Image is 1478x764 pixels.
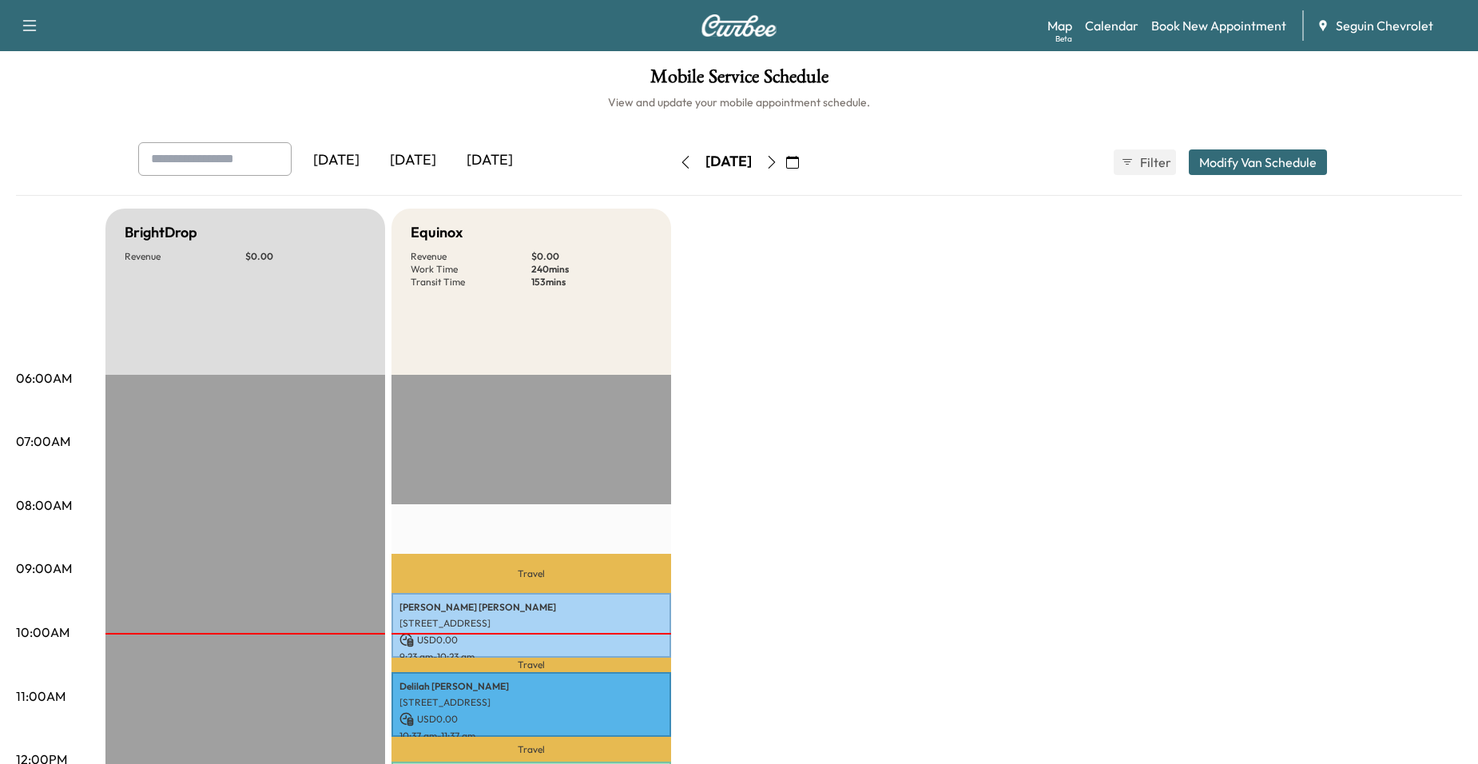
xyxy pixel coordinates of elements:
[16,67,1462,94] h1: Mobile Service Schedule
[399,601,663,614] p: [PERSON_NAME] [PERSON_NAME]
[16,368,72,388] p: 06:00AM
[16,686,66,706] p: 11:00AM
[399,730,663,742] p: 10:37 am - 11:37 am
[16,495,72,515] p: 08:00AM
[399,617,663,630] p: [STREET_ADDRESS]
[1047,16,1072,35] a: MapBeta
[16,623,70,642] p: 10:00AM
[411,250,531,263] p: Revenue
[1140,153,1169,172] span: Filter
[375,142,451,179] div: [DATE]
[245,250,366,263] p: $ 0.00
[1114,149,1176,175] button: Filter
[411,276,531,288] p: Transit Time
[701,14,777,37] img: Curbee Logo
[16,559,72,578] p: 09:00AM
[399,633,663,647] p: USD 0.00
[399,680,663,693] p: Delilah [PERSON_NAME]
[298,142,375,179] div: [DATE]
[531,250,652,263] p: $ 0.00
[411,263,531,276] p: Work Time
[16,432,70,451] p: 07:00AM
[125,221,197,244] h5: BrightDrop
[391,554,671,592] p: Travel
[391,737,671,762] p: Travel
[531,263,652,276] p: 240 mins
[399,651,663,663] p: 9:23 am - 10:23 am
[1151,16,1286,35] a: Book New Appointment
[399,696,663,709] p: [STREET_ADDRESS]
[1085,16,1138,35] a: Calendar
[705,152,752,172] div: [DATE]
[1336,16,1433,35] span: Seguin Chevrolet
[391,658,671,673] p: Travel
[531,276,652,288] p: 153 mins
[125,250,245,263] p: Revenue
[451,142,528,179] div: [DATE]
[411,221,463,244] h5: Equinox
[399,712,663,726] p: USD 0.00
[16,94,1462,110] h6: View and update your mobile appointment schedule.
[1055,33,1072,45] div: Beta
[1189,149,1327,175] button: Modify Van Schedule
